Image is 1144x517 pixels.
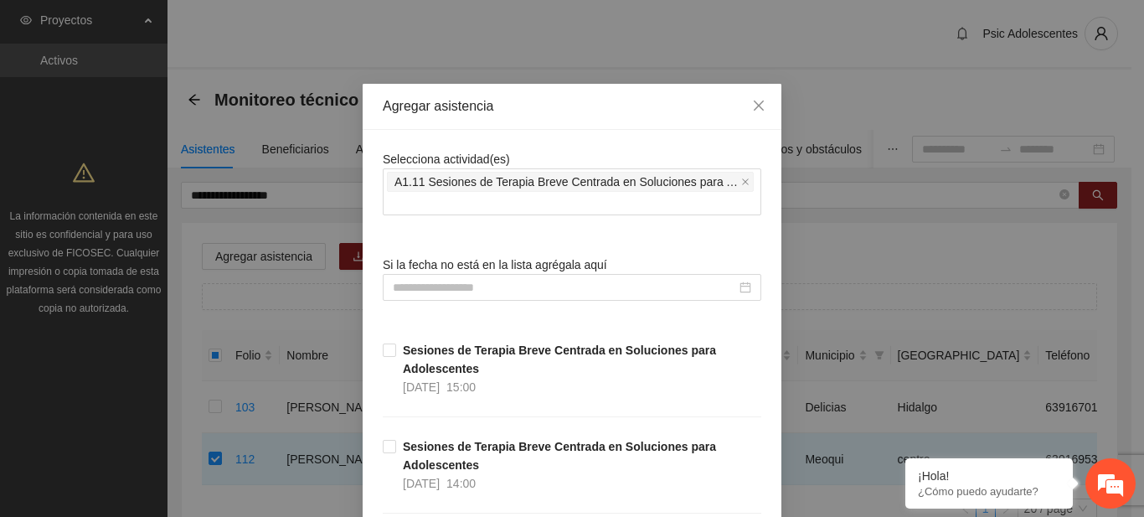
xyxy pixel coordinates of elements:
button: Close [736,84,781,129]
span: close [741,178,750,186]
strong: Sesiones de Terapia Breve Centrada en Soluciones para Adolescentes [403,440,716,472]
span: 15:00 [446,380,476,394]
p: ¿Cómo puedo ayudarte? [918,485,1060,498]
span: close [752,99,765,112]
div: Agregar asistencia [383,97,761,116]
span: A1.11 Sesiones de Terapia Breve Centrada en Soluciones para Adolescentes [387,172,754,192]
span: [DATE] [403,380,440,394]
span: Selecciona actividad(es) [383,153,510,166]
div: ¡Hola! [918,469,1060,483]
span: [DATE] [403,477,440,490]
span: A1.11 Sesiones de Terapia Breve Centrada en Soluciones para Adolescentes [394,173,738,191]
strong: Sesiones de Terapia Breve Centrada en Soluciones para Adolescentes [403,344,716,375]
span: 14:00 [446,477,476,490]
span: Si la fecha no está en la lista agrégala aquí [383,258,607,271]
